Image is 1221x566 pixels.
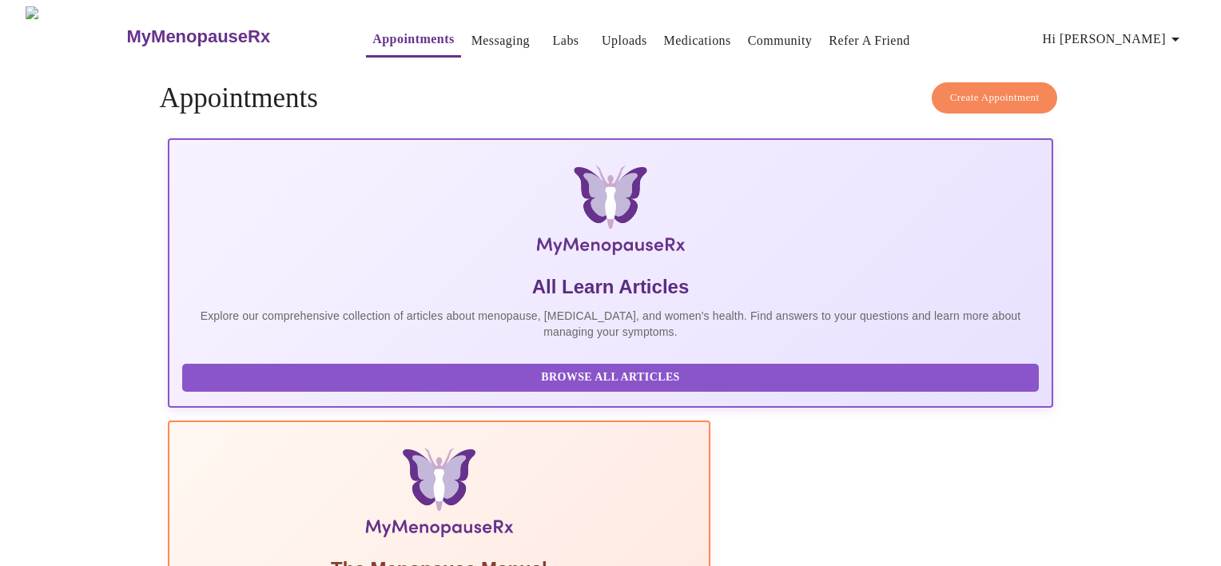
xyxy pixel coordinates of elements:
[932,82,1058,114] button: Create Appointment
[182,369,1044,383] a: Browse All Articles
[658,25,738,57] button: Medications
[465,25,536,57] button: Messaging
[372,28,454,50] a: Appointments
[127,26,271,47] h3: MyMenopauseRx
[822,25,917,57] button: Refer a Friend
[553,30,579,52] a: Labs
[595,25,654,57] button: Uploads
[182,274,1040,300] h5: All Learn Articles
[1036,23,1191,55] button: Hi [PERSON_NAME]
[664,30,731,52] a: Medications
[160,82,1062,114] h4: Appointments
[26,6,125,66] img: MyMenopauseRx Logo
[471,30,530,52] a: Messaging
[540,25,591,57] button: Labs
[742,25,819,57] button: Community
[829,30,910,52] a: Refer a Friend
[748,30,813,52] a: Community
[366,23,460,58] button: Appointments
[950,89,1040,107] span: Create Appointment
[182,364,1040,392] button: Browse All Articles
[602,30,647,52] a: Uploads
[1043,28,1185,50] span: Hi [PERSON_NAME]
[182,308,1040,340] p: Explore our comprehensive collection of articles about menopause, [MEDICAL_DATA], and women's hea...
[315,165,906,261] img: MyMenopauseRx Logo
[264,448,614,544] img: Menopause Manual
[198,368,1024,388] span: Browse All Articles
[125,9,334,65] a: MyMenopauseRx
